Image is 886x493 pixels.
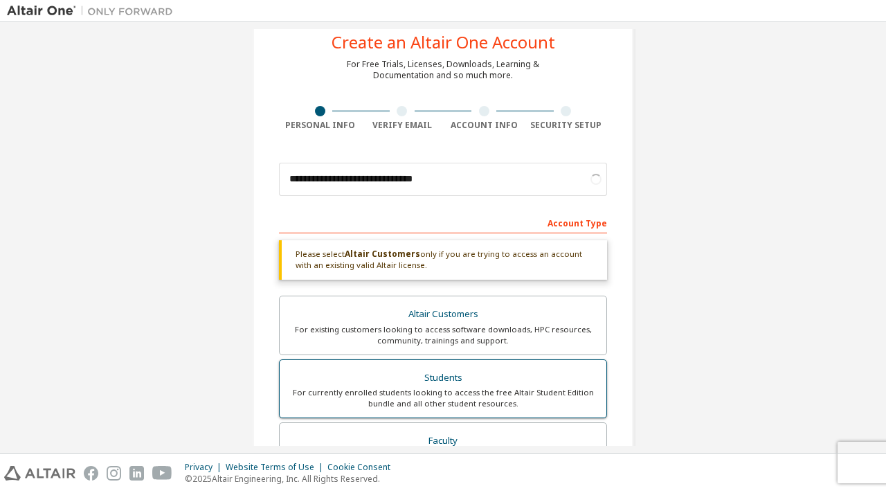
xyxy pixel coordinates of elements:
div: For Free Trials, Licenses, Downloads, Learning & Documentation and so much more. [347,59,539,81]
img: facebook.svg [84,466,98,481]
div: For existing customers looking to access software downloads, HPC resources, community, trainings ... [288,324,598,346]
p: © 2025 Altair Engineering, Inc. All Rights Reserved. [185,473,399,485]
div: For currently enrolled students looking to access the free Altair Student Edition bundle and all ... [288,387,598,409]
div: Website Terms of Use [226,462,327,473]
div: Please select only if you are trying to access an account with an existing valid Altair license. [279,240,607,280]
div: Altair Customers [288,305,598,324]
div: Account Type [279,211,607,233]
div: Cookie Consent [327,462,399,473]
div: Students [288,368,598,388]
div: Account Info [443,120,525,131]
div: Create an Altair One Account [332,34,555,51]
div: Privacy [185,462,226,473]
img: youtube.svg [152,466,172,481]
img: linkedin.svg [129,466,144,481]
img: altair_logo.svg [4,466,75,481]
div: Personal Info [279,120,361,131]
div: Security Setup [525,120,608,131]
b: Altair Customers [345,248,420,260]
div: Faculty [288,431,598,451]
img: Altair One [7,4,180,18]
div: Verify Email [361,120,444,131]
img: instagram.svg [107,466,121,481]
